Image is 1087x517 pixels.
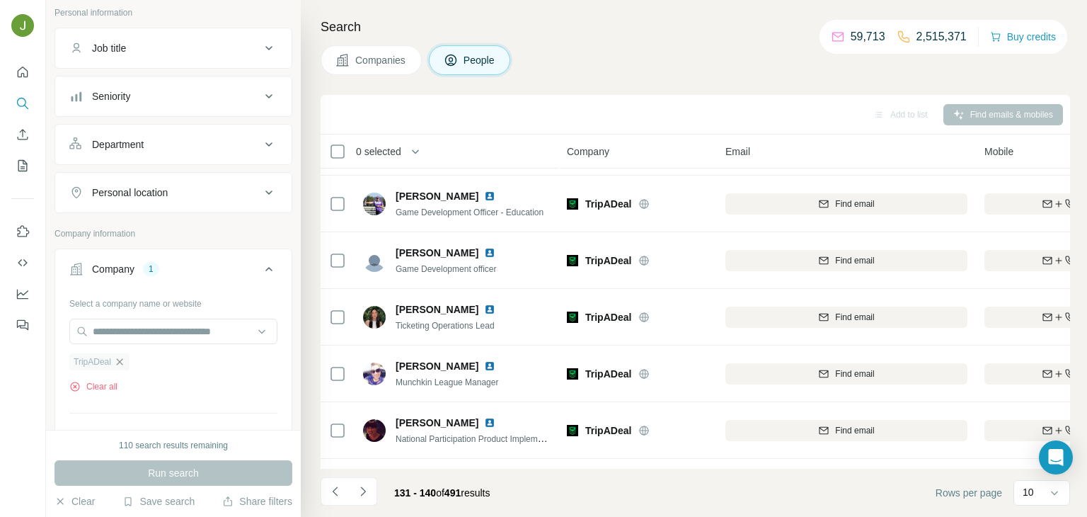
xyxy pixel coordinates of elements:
img: Avatar [363,419,386,442]
span: [PERSON_NAME] [396,246,478,260]
img: Avatar [363,249,386,272]
img: Logo of TripADeal [567,425,578,436]
p: 2,515,371 [916,28,967,45]
div: Job title [92,41,126,55]
div: 1 [143,263,159,275]
img: LinkedIn logo [484,304,495,315]
button: Use Surfe API [11,250,34,275]
span: [PERSON_NAME] [396,359,478,373]
button: Buy credits [990,27,1056,47]
button: Enrich CSV [11,122,34,147]
p: Company information [54,227,292,240]
span: Munchkin League Manager [396,377,498,387]
span: [PERSON_NAME] [396,302,478,317]
span: TripADeal [585,254,631,268]
div: Department [92,137,144,152]
span: People [464,53,496,67]
button: Use Surfe on LinkedIn [11,219,34,244]
img: LinkedIn logo [484,191,495,202]
button: Company1 [55,252,292,292]
span: Email [725,144,750,159]
p: 10 [1023,485,1034,499]
img: Logo of TripADeal [567,198,578,210]
button: Navigate to next page [349,477,377,506]
span: Companies [355,53,407,67]
img: Avatar [363,193,386,215]
button: Personal location [55,176,292,210]
button: Find email [725,193,967,215]
img: Avatar [363,306,386,329]
span: Find email [835,311,874,324]
button: Clear all [69,380,117,393]
span: TripADeal [74,356,111,368]
span: Find email [835,198,874,210]
button: Job title [55,31,292,65]
span: Company [567,144,609,159]
span: Ticketing Operations Lead [396,321,495,331]
span: TripADeal [585,310,631,324]
div: 110 search results remaining [119,439,228,452]
img: Logo of TripADeal [567,255,578,266]
span: Rows per page [936,486,1002,500]
button: Find email [725,420,967,441]
div: Personal location [92,186,168,200]
button: Dashboard [11,281,34,307]
button: Save search [122,494,195,509]
img: Avatar [363,363,386,385]
span: Game Development Officer - Education [396,208,543,217]
button: Share filters [222,494,292,509]
img: Logo of TripADeal [567,312,578,323]
img: Avatar [11,14,34,37]
span: Find email [835,368,874,380]
div: Company [92,262,134,276]
button: Find email [725,250,967,271]
button: Department [55,127,292,161]
div: Select a company name or website [69,292,277,310]
button: Feedback [11,312,34,338]
span: of [436,487,444,499]
img: LinkedIn logo [484,360,495,372]
span: National Participation Product Implementation Manager [396,433,604,444]
img: LinkedIn logo [484,247,495,258]
button: Find email [725,363,967,385]
span: TripADeal [585,424,631,438]
img: LinkedIn logo [484,417,495,428]
span: results [394,487,490,499]
h4: Search [321,17,1070,37]
span: 131 - 140 [394,487,436,499]
p: 59,713 [851,28,885,45]
button: My lists [11,153,34,178]
span: 0 selected [356,144,401,159]
span: Game Development officer [396,264,497,274]
img: Logo of TripADeal [567,368,578,380]
span: [PERSON_NAME] [396,189,478,203]
span: Find email [835,254,874,267]
p: Personal information [54,6,292,19]
div: Open Intercom Messenger [1039,441,1073,475]
button: Search [11,91,34,116]
span: Find email [835,424,874,437]
button: Seniority [55,79,292,113]
span: [PERSON_NAME] [396,416,478,430]
span: Mobile [984,144,1013,159]
div: Seniority [92,89,130,103]
button: Navigate to previous page [321,477,349,506]
button: Quick start [11,59,34,85]
span: TripADeal [585,197,631,211]
span: TripADeal [585,367,631,381]
button: Find email [725,307,967,328]
span: 491 [444,487,461,499]
button: Clear [54,494,95,509]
